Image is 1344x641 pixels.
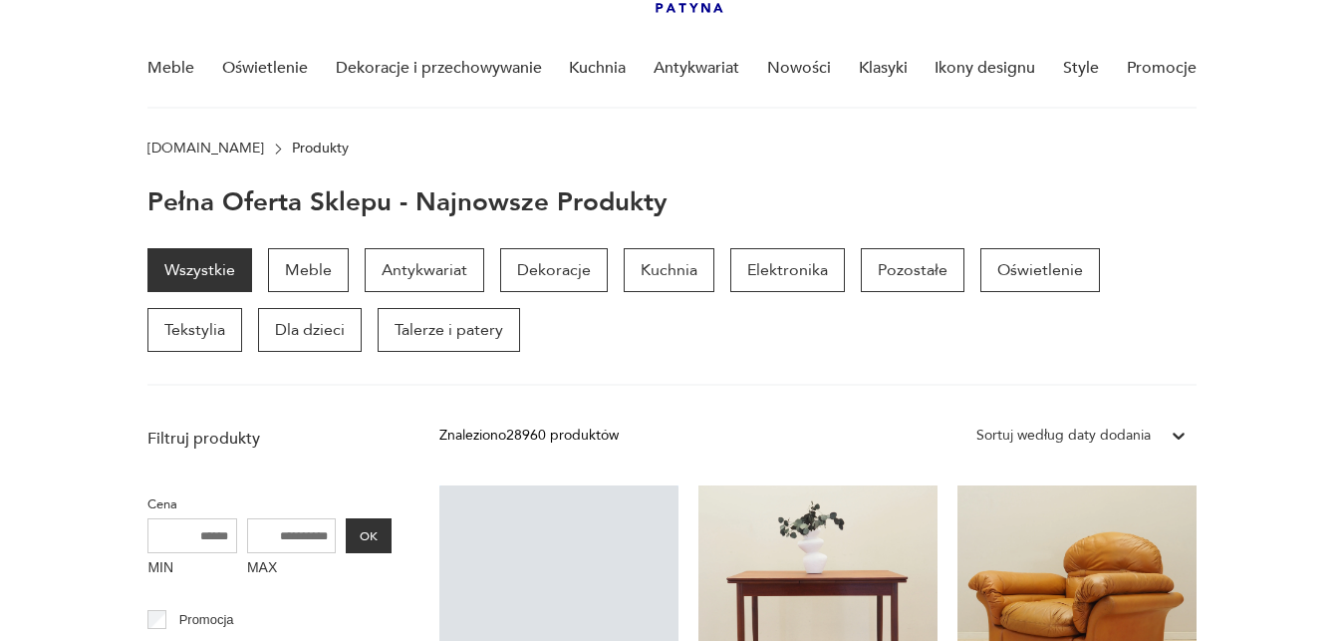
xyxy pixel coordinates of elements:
p: Cena [147,493,392,515]
p: Promocja [179,609,234,631]
button: OK [346,518,392,553]
label: MIN [147,553,237,585]
a: Promocje [1127,30,1197,107]
a: Nowości [767,30,831,107]
p: Filtruj produkty [147,428,392,450]
a: Antykwariat [365,248,484,292]
a: Oświetlenie [222,30,308,107]
a: Pozostałe [861,248,964,292]
div: Sortuj według daty dodania [976,425,1151,447]
a: Meble [147,30,194,107]
a: Tekstylia [147,308,242,352]
a: Oświetlenie [980,248,1100,292]
a: Kuchnia [624,248,714,292]
a: Meble [268,248,349,292]
h1: Pełna oferta sklepu - najnowsze produkty [147,188,668,216]
div: Znaleziono 28960 produktów [439,425,619,447]
a: Antykwariat [654,30,739,107]
a: Klasyki [859,30,908,107]
a: Elektronika [730,248,845,292]
a: Style [1063,30,1099,107]
a: Dekoracje i przechowywanie [336,30,542,107]
a: Ikony designu [935,30,1035,107]
a: [DOMAIN_NAME] [147,141,264,157]
label: MAX [247,553,337,585]
a: Kuchnia [569,30,626,107]
a: Talerze i patery [378,308,520,352]
p: Produkty [292,141,349,157]
a: Wszystkie [147,248,252,292]
a: Dla dzieci [258,308,362,352]
a: Dekoracje [500,248,608,292]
